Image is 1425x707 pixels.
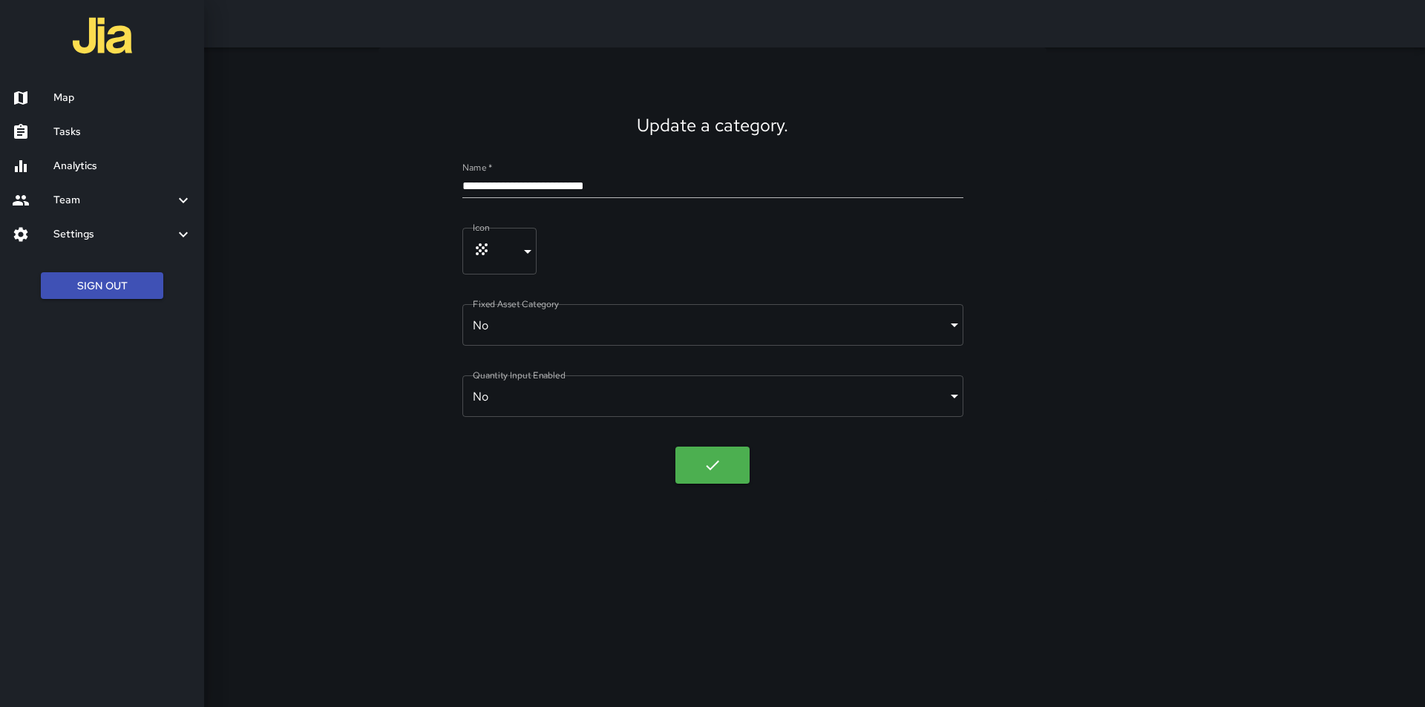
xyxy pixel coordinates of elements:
h6: Settings [53,226,174,243]
h6: Team [53,192,174,208]
button: Sign Out [41,272,163,300]
img: jia-logo [73,6,132,65]
h6: Analytics [53,158,192,174]
h6: Tasks [53,124,192,140]
h6: Map [53,90,192,106]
